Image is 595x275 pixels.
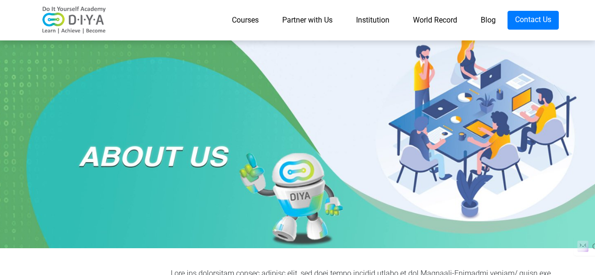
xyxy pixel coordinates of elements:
a: Partner with Us [270,11,344,30]
a: Courses [220,11,270,30]
a: Contact Us [508,11,559,30]
img: logo-v2.png [37,6,112,34]
a: Blog [469,11,508,30]
a: Institution [344,11,401,30]
a: World Record [401,11,469,30]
